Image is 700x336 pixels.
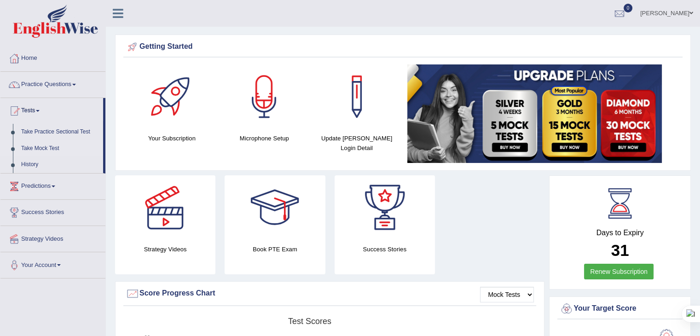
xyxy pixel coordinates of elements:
div: Score Progress Chart [126,287,534,301]
h4: Strategy Videos [115,244,215,254]
a: Take Mock Test [17,140,103,157]
h4: Update [PERSON_NAME] Login Detail [315,133,399,153]
a: History [17,156,103,173]
h4: Success Stories [335,244,435,254]
a: Renew Subscription [584,264,654,279]
a: Home [0,46,105,69]
h4: Microphone Setup [223,133,306,143]
h4: Days to Expiry [560,229,680,237]
div: Your Target Score [560,302,680,316]
a: Take Practice Sectional Test [17,124,103,140]
img: small5.jpg [407,64,662,163]
h4: Book PTE Exam [225,244,325,254]
a: Tests [0,98,103,121]
h4: Your Subscription [130,133,214,143]
tspan: Test scores [288,317,331,326]
span: 0 [624,4,633,12]
b: 31 [611,241,629,259]
a: Your Account [0,252,105,275]
a: Predictions [0,174,105,197]
a: Practice Questions [0,72,105,95]
a: Strategy Videos [0,226,105,249]
div: Getting Started [126,40,680,54]
a: Success Stories [0,200,105,223]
